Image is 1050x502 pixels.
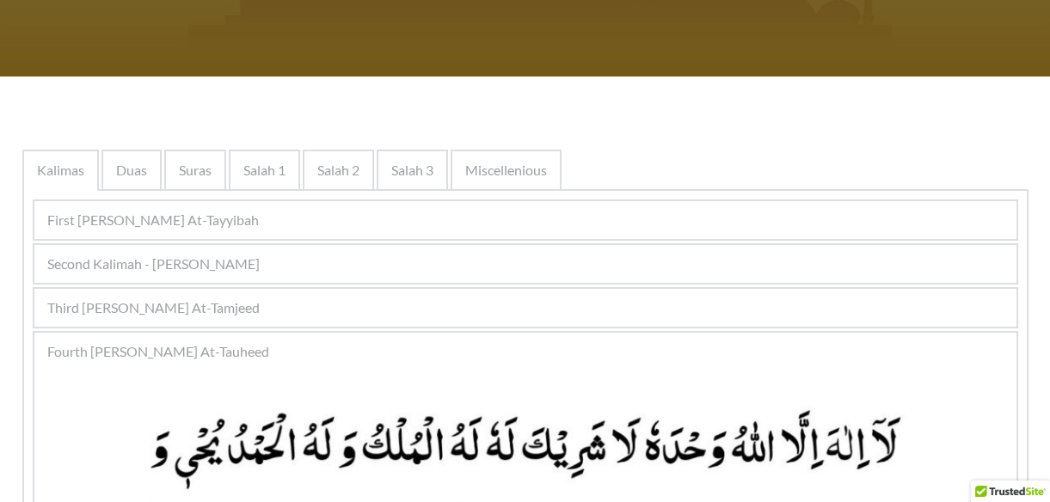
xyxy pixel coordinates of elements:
span: Miscellenious [465,160,547,181]
span: Suras [179,160,212,181]
span: Duas [116,160,147,181]
span: Third [PERSON_NAME] At-Tamjeed [47,297,260,318]
span: Salah 1 [243,160,286,181]
span: Second Kalimah - [PERSON_NAME] [47,254,260,274]
span: First [PERSON_NAME] At-Tayyibah [47,210,259,230]
span: Salah 3 [391,160,433,181]
span: Salah 2 [317,160,359,181]
span: Kalimas [37,160,84,181]
span: Fourth [PERSON_NAME] At-Tauheed [47,341,269,362]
